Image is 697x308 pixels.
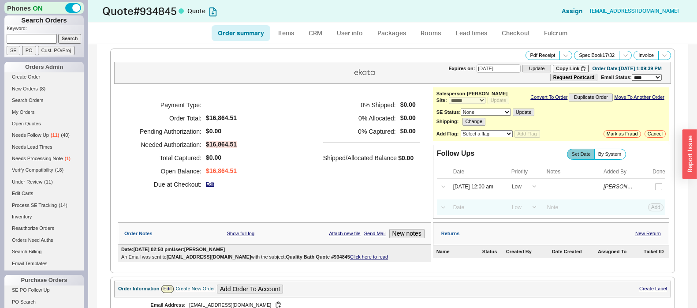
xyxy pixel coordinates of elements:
[124,231,153,237] div: Order Notes
[4,297,84,307] a: PO Search
[574,51,619,60] button: Spec Book17/32
[448,66,475,71] span: Expires on:
[4,96,84,105] a: Search Orders
[530,53,555,58] span: Pdf Receipt
[272,25,301,41] a: Items
[371,25,413,41] a: Packages
[572,151,591,157] span: Set Date
[4,15,84,25] h1: Search Orders
[579,53,615,58] span: Spec Book 17 / 32
[400,128,416,135] span: $0.00
[604,169,644,175] div: Added By
[206,114,237,122] span: $16,864.51
[511,169,540,175] div: Priority
[436,109,461,115] b: SE Status:
[4,212,84,222] a: Inventory
[436,131,459,136] b: Add Flag:
[4,189,84,198] a: Edit Carts
[4,285,84,295] a: SE PO Follow Up
[12,203,57,208] span: Process SE Tracking
[121,254,428,260] div: An Email was sent to with the subject:
[448,180,505,192] input: Date
[538,25,574,41] a: Fulcrum
[635,231,661,237] a: New Return
[592,66,662,71] div: Order Date: [DATE] 1:09:39 PM
[645,130,666,138] button: Cancel
[7,25,84,34] p: Keyword:
[12,156,63,161] span: Needs Processing Note
[330,25,369,41] a: User info
[129,125,201,138] h5: Pending Authorization:
[607,131,638,137] span: Mark as Fraud
[129,98,201,112] h5: Payment Type:
[389,229,425,238] button: New notes
[453,169,505,175] div: Date
[12,132,49,138] span: Needs Follow Up
[449,25,494,41] a: Lead times
[4,108,84,117] a: My Orders
[121,247,225,252] div: Date: [DATE] 02:50 pm User: [PERSON_NAME]
[12,179,42,184] span: Under Review
[206,141,237,148] span: $16,864.51
[601,75,632,80] span: Email Status:
[644,249,666,255] div: Ticket ID
[4,119,84,128] a: Open Quotes
[12,167,53,173] span: Verify Compatibility
[212,25,270,41] a: Order summary
[496,25,536,41] a: Checkout
[175,286,215,292] div: Create New Order
[553,65,589,72] button: Copy Link
[323,112,396,125] h5: 0 % Allocated:
[4,62,84,72] div: Orders Admin
[648,131,663,137] span: Cancel
[522,65,551,72] button: Update
[398,154,414,162] span: $0.00
[59,203,67,208] span: ( 14 )
[553,75,595,80] b: Request Postcard
[129,178,201,191] h5: Due at Checkout:
[569,94,613,101] button: Duplicate Order
[4,201,84,210] a: Process SE Tracking(14)
[227,231,254,237] a: Show full log
[323,98,396,112] h5: 0 % Shipped:
[4,236,84,245] a: Orders Need Auths
[4,247,84,256] a: Search Billing
[514,130,540,138] button: Add Flag
[161,285,174,293] a: Edit
[187,7,205,15] span: Quote
[61,132,70,138] span: ( 40 )
[4,259,84,268] a: Email Templates
[400,101,416,109] span: $0.00
[4,143,84,152] a: Needs Lead Times
[4,154,84,163] a: Needs Processing Note(1)
[129,165,201,178] h5: Open Balance:
[482,249,504,255] div: Status
[614,94,664,100] a: Move To Another Order
[436,119,459,124] b: Shipping:
[22,46,36,55] input: PO
[550,74,598,81] button: Request Postcard
[128,302,186,308] div: Email Address:
[118,286,160,292] div: Order Information
[350,254,388,259] a: Click here to read
[598,249,642,255] div: Assigned To
[598,151,622,157] span: By System
[4,72,84,82] a: Create Order
[436,91,507,96] b: Salesperson: [PERSON_NAME]
[488,97,509,104] button: Update
[7,46,20,55] input: SE
[167,254,251,259] b: [EMAIL_ADDRESS][DOMAIN_NAME]
[286,254,350,259] b: Quality Bath Quote #934845
[651,204,660,210] span: Add
[364,231,386,237] a: Send Mail
[4,131,84,140] a: Needs Follow Up(11)(40)
[129,112,201,125] h5: Order Total:
[530,94,567,100] a: Convert To Order
[40,86,45,91] span: ( 8 )
[590,8,679,14] a: [EMAIL_ADDRESS][DOMAIN_NAME]
[562,7,582,15] button: Assign
[652,169,665,175] div: Done
[206,181,214,187] a: Edit
[206,128,221,135] span: $0.00
[638,53,654,58] span: Invoice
